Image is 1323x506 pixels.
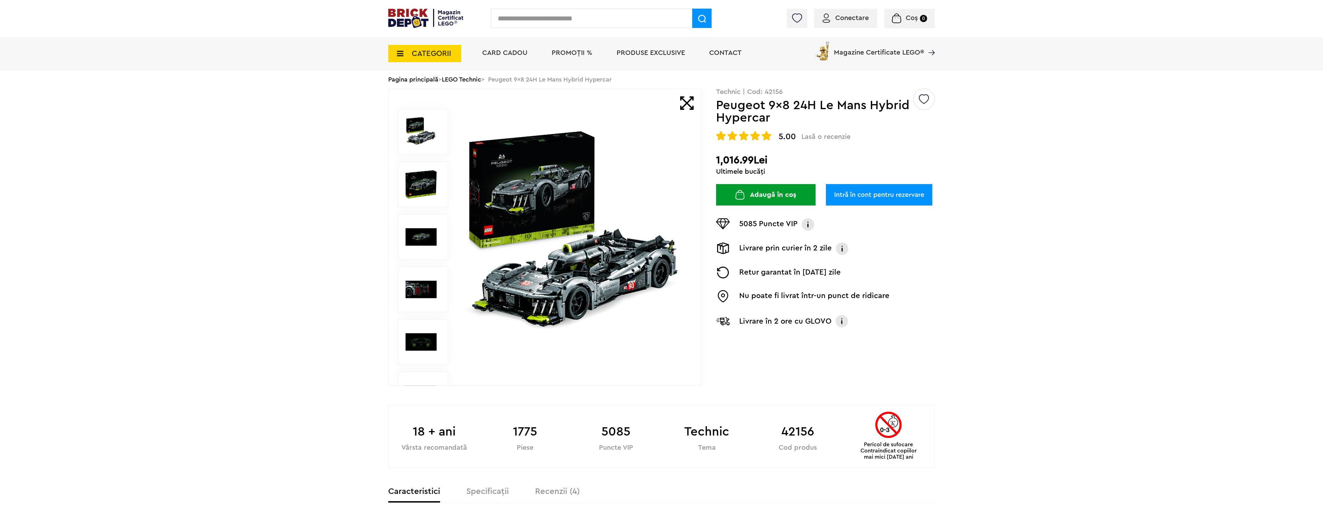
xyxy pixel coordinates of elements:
img: Easybox [716,290,730,303]
p: Retur garantat în [DATE] zile [739,267,841,278]
img: Puncte VIP [716,218,730,229]
span: CATEGORII [412,50,451,57]
p: Livrare prin curier în 2 zile [739,242,832,255]
b: 5085 [571,422,661,441]
b: 1775 [480,422,571,441]
img: Info livrare prin curier [835,242,849,255]
img: Evaluare cu stele [716,131,726,141]
div: Puncte VIP [571,445,661,451]
div: Tema [661,445,752,451]
a: PROMOȚII % [552,49,592,56]
img: Peugeot 9x8 24H Le Mans Hybrid Hypercar [464,126,686,348]
span: 5.00 [779,133,796,141]
img: Peugeot 9x8 24H Le Mans Hybrid Hypercar [406,116,437,147]
label: Specificații [466,487,509,496]
p: Nu poate fi livrat într-un punct de ridicare [739,290,889,303]
a: Card Cadou [482,49,527,56]
h1: Peugeot 9x8 24H Le Mans Hybrid Hypercar [716,99,912,124]
a: Conectare [822,15,869,21]
div: > > Peugeot 9x8 24H Le Mans Hybrid Hypercar [388,70,935,88]
span: Lasă o recenzie [801,133,850,141]
img: Seturi Lego Peugeot 9x8 24H Le Mans Hybrid Hypercar [406,274,437,305]
span: Magazine Certificate LEGO® [834,40,924,56]
div: Cod produs [752,445,843,451]
a: Intră în cont pentru rezervare [826,184,932,206]
button: Adaugă în coș [716,184,816,206]
img: Info livrare cu GLOVO [835,314,849,328]
img: Info VIP [801,218,815,231]
img: Livrare [716,242,730,254]
a: Pagina principală [388,76,438,83]
h2: 1,016.99Lei [716,154,935,166]
div: Ultimele bucăți [716,168,935,175]
img: Returnare [716,267,730,278]
a: Magazine Certificate LEGO® [924,40,935,47]
label: Recenzii (4) [535,487,580,496]
div: Vârsta recomandată [389,445,480,451]
img: Livrare Glovo [716,317,730,325]
div: Piese [480,445,571,451]
b: 18 + ani [389,422,480,441]
span: Coș [906,15,918,21]
small: 0 [920,15,927,22]
img: LEGO Technic Peugeot 9x8 24H Le Mans Hybrid Hypercar [406,326,437,357]
p: Livrare în 2 ore cu GLOVO [739,316,831,327]
img: Evaluare cu stele [750,131,760,141]
p: 5085 Puncte VIP [739,218,798,231]
span: Conectare [835,15,869,21]
a: LEGO Technic [442,76,481,83]
img: Evaluare cu stele [762,131,771,141]
label: Caracteristici [388,487,440,496]
img: Evaluare cu stele [727,131,737,141]
a: Produse exclusive [617,49,685,56]
b: Technic [661,422,752,441]
img: Seturi Lego LEGO 42156 [406,379,437,410]
img: Evaluare cu stele [739,131,749,141]
div: Pericol de sufocare Contraindicat copiilor mai mici [DATE] ani [856,412,921,460]
b: 42156 [752,422,843,441]
img: Peugeot 9x8 24H Le Mans Hybrid Hypercar LEGO 42156 [406,221,437,252]
img: Peugeot 9x8 24H Le Mans Hybrid Hypercar [406,169,437,200]
p: Technic | Cod: 42156 [716,88,935,95]
a: Contact [709,49,742,56]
